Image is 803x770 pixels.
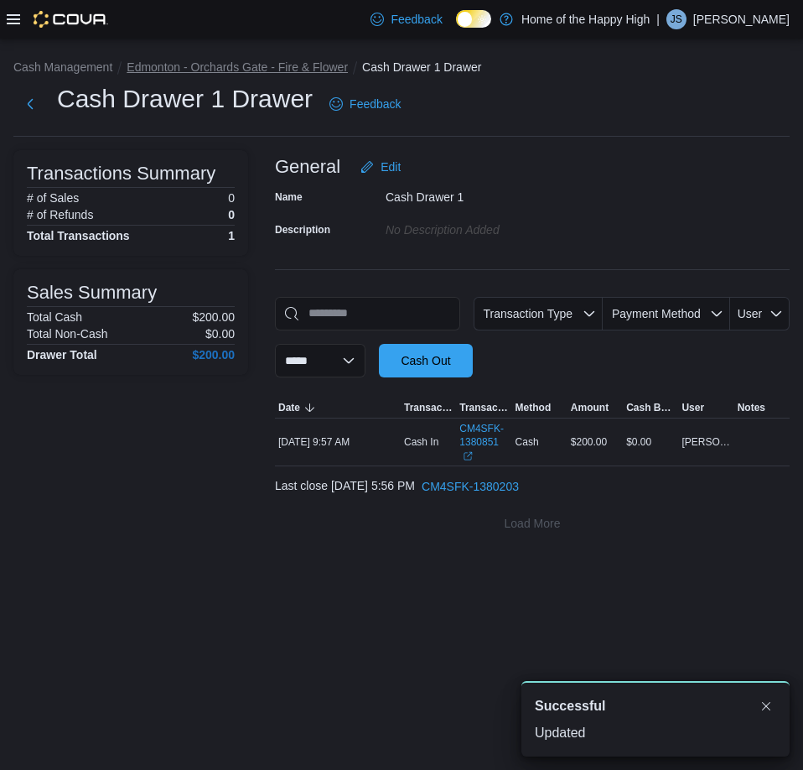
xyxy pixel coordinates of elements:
h4: Total Transactions [27,229,130,242]
a: CM4SFK-1380851External link [459,422,508,462]
p: [PERSON_NAME] [693,9,790,29]
div: No Description added [386,216,610,237]
h6: Total Non-Cash [27,327,108,341]
span: Notes [738,401,765,414]
span: Transaction Type [483,307,572,320]
span: Amount [571,401,609,414]
label: Name [275,190,303,204]
span: Cash Back [626,401,675,414]
div: Last close [DATE] 5:56 PM [275,470,790,503]
span: Cash Out [401,352,450,369]
button: Transaction Type [474,297,603,330]
h6: Total Cash [27,310,82,324]
span: Feedback [350,96,401,112]
h3: Sales Summary [27,283,157,303]
p: $200.00 [192,310,235,324]
nav: An example of EuiBreadcrumbs [13,59,790,79]
button: Cash Drawer 1 Drawer [362,60,481,74]
h4: 1 [228,229,235,242]
span: [PERSON_NAME] [681,435,730,449]
div: Jesse Singh [666,9,686,29]
span: User [681,401,704,414]
p: 0 [228,208,235,221]
p: 0 [228,191,235,205]
button: Load More [275,507,790,540]
span: $200.00 [571,435,607,449]
div: Updated [535,723,776,743]
button: User [678,398,733,418]
button: Method [512,398,567,418]
button: Transaction # [456,398,511,418]
span: Payment Method [612,307,701,320]
button: Cash Out [379,344,473,377]
span: Edit [381,159,401,175]
div: $0.00 [623,432,678,452]
span: Cash [515,435,539,449]
span: User [738,307,763,320]
p: | [656,9,660,29]
div: [DATE] 9:57 AM [275,432,401,452]
h3: General [275,157,340,177]
p: $0.00 [205,327,235,341]
button: Transaction Type [401,398,456,418]
div: Notification [535,696,776,716]
h3: Transactions Summary [27,164,215,184]
span: Method [515,401,552,414]
button: CM4SFK-1380203 [415,470,526,503]
h6: # of Sales [27,191,79,205]
svg: External link [463,451,473,461]
span: Transaction # [459,401,508,414]
button: Payment Method [603,297,730,330]
span: Date [278,401,300,414]
input: Dark Mode [456,10,491,28]
h6: # of Refunds [27,208,93,221]
a: Feedback [323,87,407,121]
button: Date [275,398,401,418]
button: Next [13,87,47,121]
input: This is a search bar. As you type, the results lower in the page will automatically filter. [275,297,460,330]
p: Home of the Happy High [521,9,650,29]
span: JS [671,9,682,29]
span: Transaction Type [404,401,453,414]
button: Cash Management [13,60,112,74]
img: Cova [34,11,108,28]
span: Feedback [391,11,442,28]
button: Edmonton - Orchards Gate - Fire & Flower [127,60,348,74]
button: Notes [734,398,790,418]
button: User [730,297,790,330]
label: Description [275,223,330,237]
a: Feedback [364,3,448,36]
button: Edit [354,150,407,184]
button: Dismiss toast [756,696,776,716]
button: Amount [567,398,623,418]
h4: $200.00 [192,348,235,362]
div: Cash Drawer 1 [386,184,610,204]
span: CM4SFK-1380203 [422,478,519,495]
p: Cash In [404,435,438,449]
span: Load More [505,515,561,532]
button: Cash Back [623,398,678,418]
span: Dark Mode [456,28,457,29]
h4: Drawer Total [27,348,97,362]
span: Successful [535,696,605,716]
h1: Cash Drawer 1 Drawer [57,82,313,116]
